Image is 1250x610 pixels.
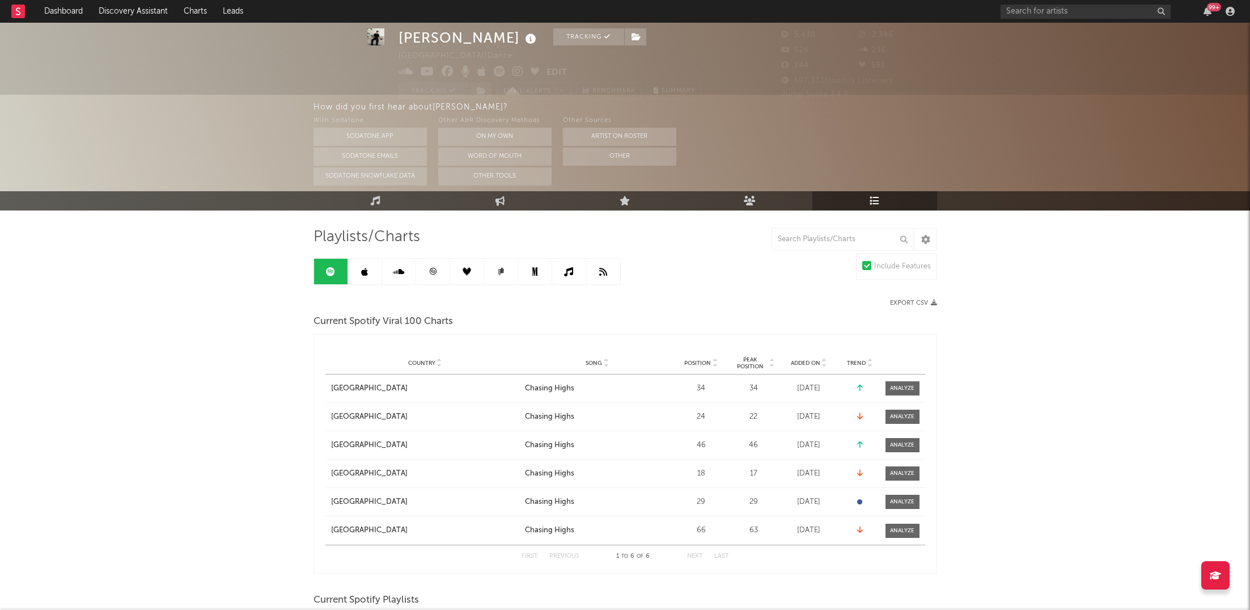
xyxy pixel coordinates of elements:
div: With Sodatone [313,114,427,128]
div: 63 [732,525,775,536]
div: [DATE] [781,468,837,479]
button: Word Of Mouth [438,148,552,166]
span: 595 [859,62,885,69]
div: Chasing Highs [525,411,574,423]
input: Search Playlists/Charts [772,228,913,251]
a: [GEOGRAPHIC_DATA] [331,497,519,508]
em: On [554,89,565,95]
span: Jump Score: 84.9 [781,91,849,98]
span: Playlists/Charts [313,230,420,244]
span: Added On [791,360,820,367]
div: 29 [676,497,727,508]
span: Current Spotify Playlists [313,594,419,607]
button: Summary [647,82,701,99]
span: Position [684,360,711,367]
div: 1 6 6 [602,550,664,563]
span: Song [586,360,602,367]
div: [GEOGRAPHIC_DATA] [331,440,408,451]
div: [DATE] [781,497,837,508]
div: 66 [676,525,727,536]
span: 2,396 [859,31,893,39]
button: Previous [549,553,579,559]
div: 46 [732,440,775,451]
button: Export CSV [890,300,937,306]
input: Search for artists [1001,5,1171,19]
span: to [621,554,628,559]
div: [DATE] [781,525,837,536]
span: 236 [859,47,886,54]
a: [GEOGRAPHIC_DATA] [331,440,519,451]
a: Benchmark [577,82,642,99]
div: 24 [676,411,727,423]
div: [GEOGRAPHIC_DATA] [331,411,408,423]
span: 597,333 Monthly Listeners [781,77,893,85]
span: Country [408,360,435,367]
span: 626 [781,47,809,54]
span: Current Spotify Viral 100 Charts [313,315,453,329]
div: 99 + [1207,3,1221,11]
a: Chasing Highs [525,468,670,479]
span: Peak Position [732,356,768,370]
span: 244 [781,62,809,69]
div: [GEOGRAPHIC_DATA] [331,383,408,394]
div: [GEOGRAPHIC_DATA] [331,468,408,479]
span: Trend [847,360,866,367]
button: Last [714,553,729,559]
div: Include Features [874,260,931,274]
div: 34 [676,383,727,394]
div: 34 [732,383,775,394]
span: Summary [662,88,695,94]
button: Edit [546,66,567,80]
div: [PERSON_NAME] [399,28,539,47]
div: [DATE] [781,411,837,423]
button: Artist on Roster [563,128,676,146]
button: Sodatone Emails [313,148,427,166]
a: [GEOGRAPHIC_DATA] [331,468,519,479]
div: [GEOGRAPHIC_DATA] [331,525,408,536]
a: Chasing Highs [525,440,670,451]
a: Chasing Highs [525,497,670,508]
div: [DATE] [781,383,837,394]
button: Other Tools [438,167,552,186]
button: On My Own [438,128,552,146]
div: Chasing Highs [525,440,574,451]
div: Other Sources [563,114,676,128]
div: 46 [676,440,727,451]
div: [GEOGRAPHIC_DATA] [331,497,408,508]
button: Sodatone App [313,128,427,146]
button: Sodatone Snowflake Data [313,167,427,186]
a: Chasing Highs [525,411,670,423]
div: Other A&R Discovery Methods [438,114,552,128]
span: of [637,554,643,559]
div: Chasing Highs [525,468,574,479]
span: 5,430 [781,31,816,39]
a: [GEOGRAPHIC_DATA] [331,411,519,423]
button: Other [563,148,676,166]
button: Next [687,553,703,559]
div: 17 [732,468,775,479]
div: [DATE] [781,440,837,451]
div: [GEOGRAPHIC_DATA] | Dance [399,49,539,63]
a: [GEOGRAPHIC_DATA] [331,383,519,394]
a: Chasing Highs [525,525,670,536]
div: 29 [732,497,775,508]
span: Benchmark [592,85,635,98]
button: Email AlertsOn [497,82,571,99]
div: Chasing Highs [525,383,574,394]
div: Chasing Highs [525,497,574,508]
button: 99+ [1204,7,1211,16]
a: Chasing Highs [525,383,670,394]
a: [GEOGRAPHIC_DATA] [331,525,519,536]
div: Chasing Highs [525,525,574,536]
button: First [522,553,538,559]
div: 22 [732,411,775,423]
button: Tracking [553,28,624,45]
button: Tracking [399,82,469,99]
div: 18 [676,468,727,479]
